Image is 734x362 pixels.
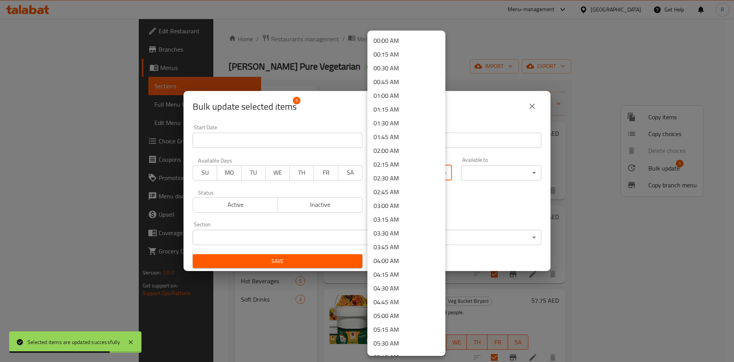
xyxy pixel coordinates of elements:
li: 03:00 AM [367,199,445,213]
li: 01:30 AM [367,116,445,130]
li: 03:30 AM [367,226,445,240]
li: 01:15 AM [367,102,445,116]
li: 04:15 AM [367,268,445,281]
li: 05:15 AM [367,323,445,336]
li: 02:15 AM [367,157,445,171]
li: 04:45 AM [367,295,445,309]
li: 00:45 AM [367,75,445,89]
li: 01:45 AM [367,130,445,144]
li: 00:00 AM [367,34,445,47]
li: 00:30 AM [367,61,445,75]
li: 05:00 AM [367,309,445,323]
li: 02:45 AM [367,185,445,199]
li: 04:00 AM [367,254,445,268]
li: 03:15 AM [367,213,445,226]
div: Selected items are updated successfully [28,338,120,346]
li: 01:00 AM [367,89,445,102]
li: 00:15 AM [367,47,445,61]
li: 03:45 AM [367,240,445,254]
li: 02:30 AM [367,171,445,185]
li: 05:30 AM [367,336,445,350]
li: 04:30 AM [367,281,445,295]
li: 02:00 AM [367,144,445,157]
